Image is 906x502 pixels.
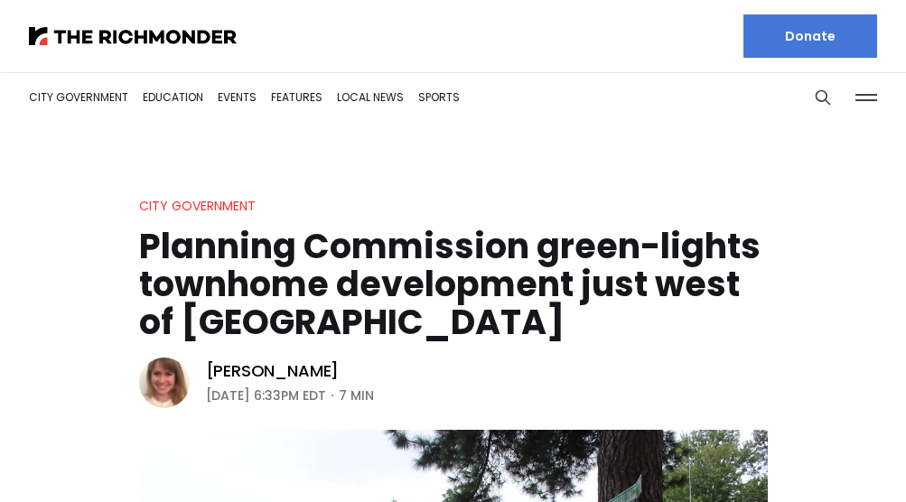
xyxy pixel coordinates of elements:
[29,89,128,105] a: City Government
[29,27,237,45] img: The Richmonder
[143,89,203,105] a: Education
[339,385,374,406] span: 7 min
[206,385,326,406] time: [DATE] 6:33PM EDT
[139,197,256,215] a: City Government
[418,89,460,105] a: Sports
[809,84,836,111] button: Search this site
[337,89,404,105] a: Local News
[206,360,340,382] a: [PERSON_NAME]
[753,414,906,502] iframe: portal-trigger
[139,358,190,408] img: Sarah Vogelsong
[743,14,877,58] a: Donate
[218,89,257,105] a: Events
[271,89,322,105] a: Features
[139,228,768,341] h1: Planning Commission green-lights townhome development just west of [GEOGRAPHIC_DATA]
